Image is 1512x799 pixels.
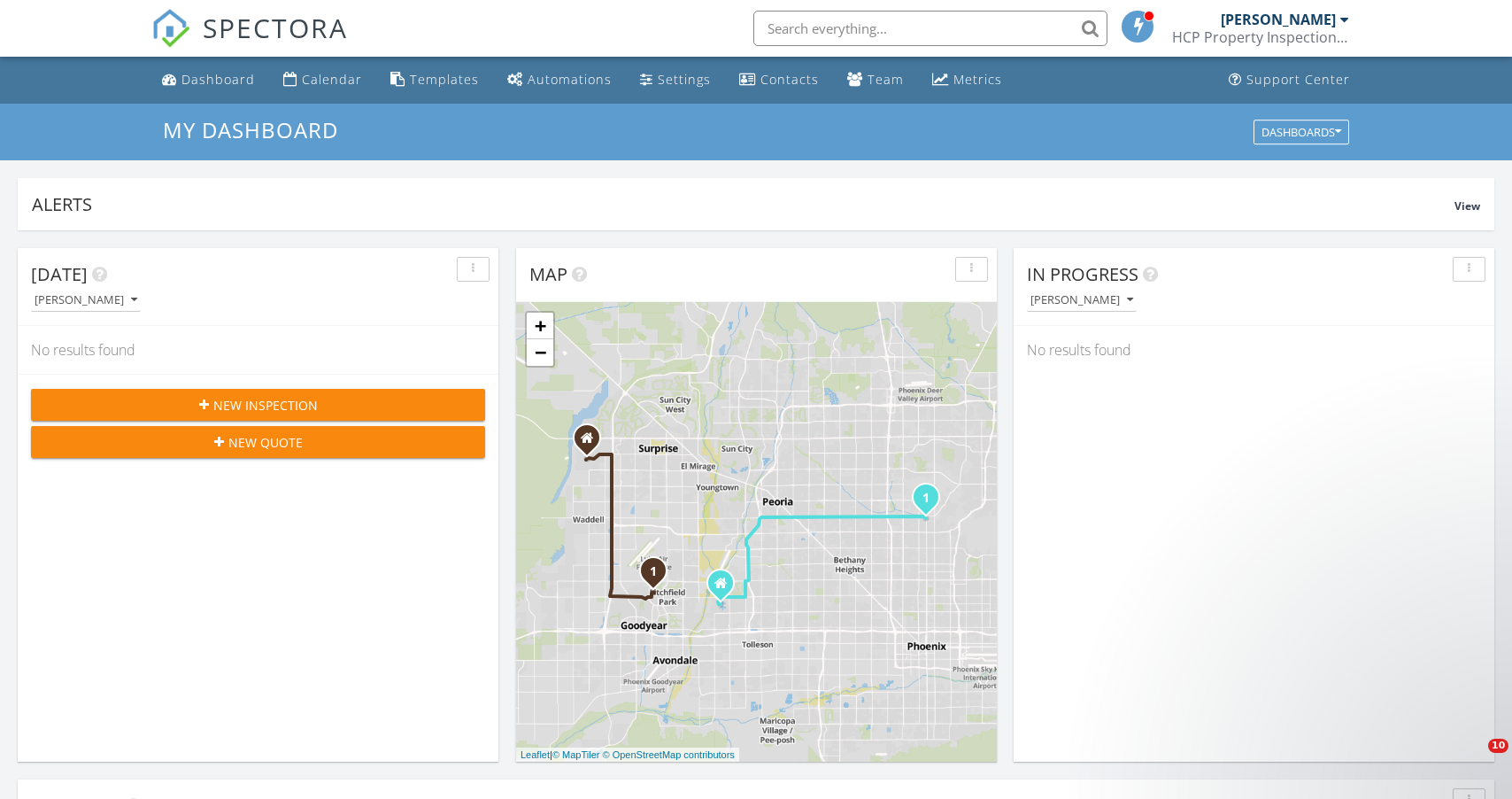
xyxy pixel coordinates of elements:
iframe: Intercom live chat [1452,739,1494,781]
span: In Progress [1027,262,1138,286]
a: SPECTORA [151,24,348,61]
span: New Inspection [213,396,318,415]
span: New Quote [228,433,303,452]
a: Contacts [732,64,826,97]
span: [DATE] [31,262,88,286]
div: Alerts [32,192,1454,216]
i: 1 [650,566,657,578]
button: Dashboards [1254,120,1349,144]
a: Templates [383,64,486,97]
div: HCP Property Inspections Arizona [1172,28,1349,46]
div: [PERSON_NAME] [1221,11,1336,28]
a: Zoom in [527,313,553,339]
div: Dashboards [1261,126,1341,138]
input: Search everything... [753,11,1107,46]
button: [PERSON_NAME] [1027,289,1137,313]
a: Automations (Basic) [500,64,619,97]
div: Team [868,71,904,88]
a: Metrics [925,64,1009,97]
div: Metrics [953,71,1002,88]
div: Templates [410,71,479,88]
a: Dashboard [155,64,262,97]
span: SPECTORA [203,9,348,46]
div: Support Center [1246,71,1350,88]
img: The Best Home Inspection Software - Spectora [151,9,190,48]
a: Team [840,64,911,97]
button: New Inspection [31,389,485,421]
div: Calendar [302,71,362,88]
div: No results found [18,326,498,374]
a: © MapTiler [552,749,600,760]
div: No results found [1014,326,1494,374]
div: Dashboard [181,71,255,88]
span: Map [529,262,567,286]
a: Settings [633,64,718,97]
div: 17972 W Mauna Loa Lane, Surprise Arizona 85388 [587,438,598,448]
div: Contacts [760,71,819,88]
div: Automations [528,71,612,88]
button: [PERSON_NAME] [31,289,141,313]
div: | [516,748,739,763]
div: 11113 W. Sunflower pl, Avondale AZ 85392 [721,583,731,593]
span: 10 [1488,739,1508,753]
div: [PERSON_NAME] [35,294,137,306]
span: My Dashboard [163,115,338,144]
div: 891 W Palo Brea, Litchfield Park, AZ 85340 [653,570,664,581]
div: 8902 N Central Ave, Phoenix, AZ 85020 [926,497,937,508]
a: Support Center [1222,64,1357,97]
div: [PERSON_NAME] [1030,294,1133,306]
a: © OpenStreetMap contributors [603,749,735,760]
div: Settings [658,71,711,88]
span: View [1454,198,1480,213]
i: 1 [922,493,930,505]
a: Zoom out [527,339,553,366]
a: Calendar [276,64,369,97]
button: New Quote [31,426,485,458]
a: Leaflet [521,749,550,760]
